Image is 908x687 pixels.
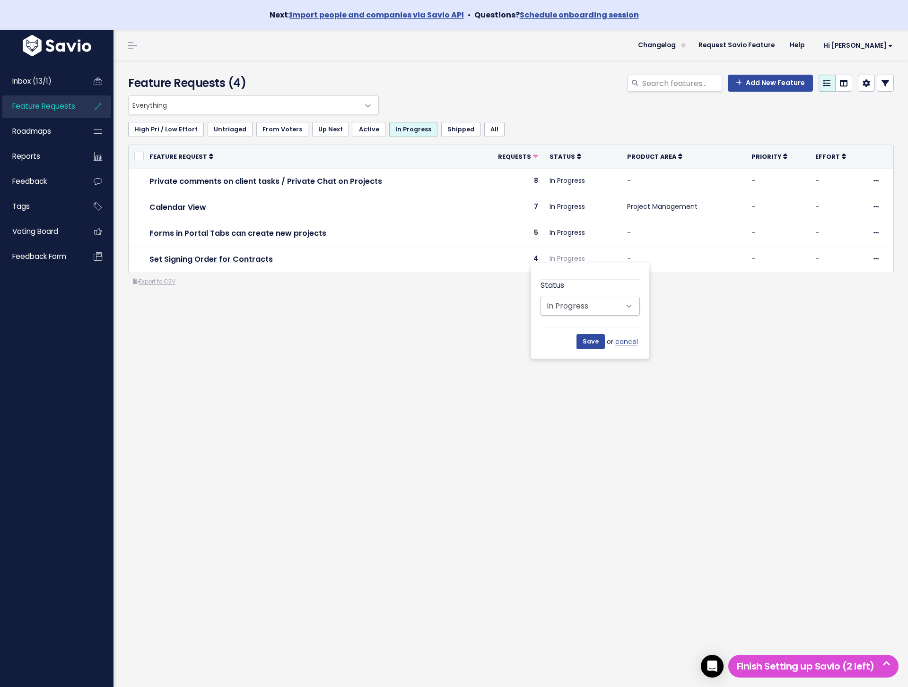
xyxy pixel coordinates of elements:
a: Import people and companies via Savio API [290,9,464,20]
span: Hi [PERSON_NAME] [823,42,893,49]
a: Add New Feature [728,75,813,92]
a: High Pri / Low Effort [128,122,204,137]
input: Save [576,334,605,349]
a: - [627,176,631,185]
a: - [751,176,755,185]
span: Changelog [638,42,676,49]
strong: Next: [270,9,464,20]
a: Reports [2,146,79,167]
a: Product Area [627,152,682,161]
a: - [627,228,631,237]
a: Hi [PERSON_NAME] [812,38,900,53]
a: Shipped [441,122,480,137]
a: In Progress [550,176,585,185]
a: Requests [498,152,538,161]
span: Inbox (13/1) [12,76,52,86]
span: Requests [498,153,531,161]
span: Feature Request [149,153,207,161]
a: - [627,254,631,263]
a: From Voters [256,122,308,137]
a: Roadmaps [2,120,79,142]
a: Feedback [2,171,79,192]
a: - [815,228,819,237]
span: Product Area [627,153,676,161]
div: Open Intercom Messenger [701,655,724,678]
a: Calendar View [149,202,206,213]
h5: Finish Setting up Savio (2 left) [733,659,894,673]
a: Tags [2,196,79,217]
span: Reports [12,151,40,161]
a: Private comments on client tasks / Private Chat on Projects [149,176,382,187]
a: Project Management [627,202,698,211]
a: - [815,254,819,263]
span: • [468,9,471,20]
a: Up Next [312,122,349,137]
a: Active [353,122,385,137]
a: Priority [751,152,787,161]
a: - [751,228,755,237]
a: Feature Requests [2,95,79,117]
span: Feedback [12,176,47,186]
a: In Progress [550,254,585,263]
a: - [751,254,755,263]
td: 7 [474,195,544,221]
a: Export to CSV [133,278,175,285]
span: Roadmaps [12,126,51,136]
label: Status [541,280,564,291]
a: Status [550,152,581,161]
td: 5 [474,221,544,247]
span: Everything [129,96,359,114]
a: Forms in Portal Tabs can create new projects [149,228,326,239]
a: Request Savio Feature [691,38,782,52]
a: cancel [615,336,640,348]
a: Effort [815,152,846,161]
a: Help [782,38,812,52]
ul: Filter feature requests [128,122,894,137]
a: Inbox (13/1) [2,70,79,92]
h4: Feature Requests (4) [128,75,374,92]
span: Status [550,153,575,161]
a: Feature Request [149,152,213,161]
img: logo-white.9d6f32f41409.svg [20,35,94,56]
a: Feedback form [2,246,79,267]
a: - [815,202,819,211]
span: Tags [12,201,30,211]
strong: Questions? [474,9,639,20]
a: In Progress [550,228,585,237]
a: In Progress [550,202,585,211]
div: or [541,327,640,349]
a: Set Signing Order for Contracts [149,254,273,265]
span: Feature Requests [12,101,75,111]
span: Everything [128,95,379,114]
td: 8 [474,169,544,195]
span: Voting Board [12,226,58,236]
a: - [815,176,819,185]
a: In Progress [389,122,437,137]
a: - [751,202,755,211]
span: Feedback form [12,251,66,261]
input: Search features... [641,75,722,92]
td: 4 [474,247,544,273]
a: All [484,122,505,137]
a: Voting Board [2,221,79,242]
a: Schedule onboarding session [520,9,639,20]
span: Priority [751,153,781,161]
a: Untriaged [208,122,253,137]
span: Effort [815,153,840,161]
